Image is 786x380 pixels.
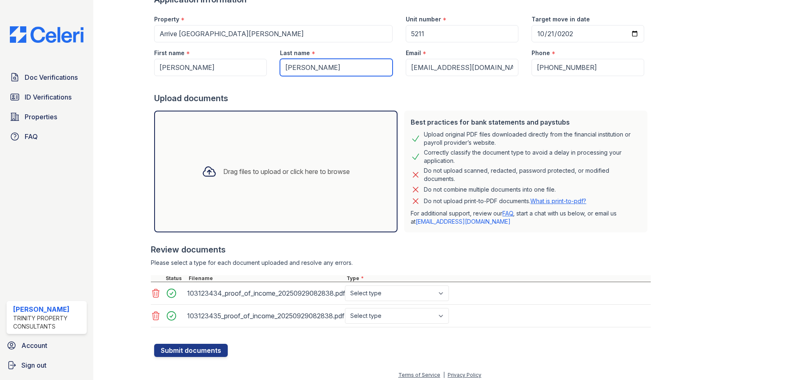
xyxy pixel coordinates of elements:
p: Do not upload print-to-PDF documents. [424,197,586,205]
a: FAQ [502,210,513,217]
label: Email [406,49,421,57]
label: Property [154,15,179,23]
p: For additional support, review our , start a chat with us below, or email us at [411,209,641,226]
label: Last name [280,49,310,57]
a: Terms of Service [398,372,440,378]
div: Upload documents [154,93,651,104]
div: Best practices for bank statements and paystubs [411,117,641,127]
a: Doc Verifications [7,69,87,86]
a: Sign out [3,357,90,373]
label: First name [154,49,185,57]
span: FAQ [25,132,38,141]
div: Upload original PDF files downloaded directly from the financial institution or payroll provider’... [424,130,641,147]
div: [PERSON_NAME] [13,304,83,314]
div: Do not combine multiple documents into one file. [424,185,556,195]
div: Drag files to upload or click here to browse [223,167,350,176]
div: 103123435_proof_of_income_20250929082838.pdf [187,309,342,322]
div: Trinity Property Consultants [13,314,83,331]
span: Account [21,341,47,350]
a: [EMAIL_ADDRESS][DOMAIN_NAME] [416,218,511,225]
img: CE_Logo_Blue-a8612792a0a2168367f1c8372b55b34899dd931a85d93a1a3d3e32e68fde9ad4.png [3,26,90,43]
span: Doc Verifications [25,72,78,82]
a: Privacy Policy [448,372,481,378]
div: Filename [187,275,345,282]
div: Review documents [151,244,651,255]
a: What is print-to-pdf? [530,197,586,204]
label: Unit number [406,15,441,23]
div: Status [164,275,187,282]
div: Type [345,275,651,282]
span: ID Verifications [25,92,72,102]
a: Properties [7,109,87,125]
span: Sign out [21,360,46,370]
div: Correctly classify the document type to avoid a delay in processing your application. [424,148,641,165]
div: Do not upload scanned, redacted, password protected, or modified documents. [424,167,641,183]
a: ID Verifications [7,89,87,105]
div: | [443,372,445,378]
label: Target move in date [532,15,590,23]
a: Account [3,337,90,354]
a: FAQ [7,128,87,145]
div: 103123434_proof_of_income_20250929082838.pdf [187,287,342,300]
button: Submit documents [154,344,228,357]
span: Properties [25,112,57,122]
label: Phone [532,49,550,57]
div: Please select a type for each document uploaded and resolve any errors. [151,259,651,267]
